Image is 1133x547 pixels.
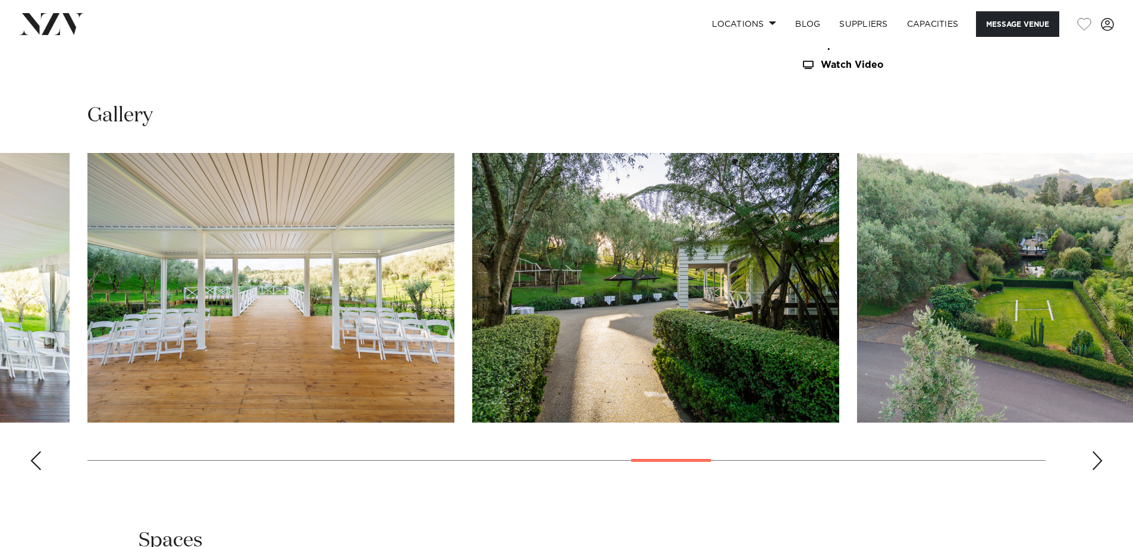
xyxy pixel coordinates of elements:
h2: Gallery [87,102,153,129]
img: nzv-logo.png [19,13,84,35]
a: BLOG [786,11,830,37]
a: Locations [702,11,786,37]
a: Capacities [897,11,968,37]
a: Watch Video [801,60,995,70]
a: SUPPLIERS [830,11,897,37]
swiper-slide: 19 / 30 [472,153,839,423]
swiper-slide: 18 / 30 [87,153,454,423]
button: Message Venue [976,11,1059,37]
